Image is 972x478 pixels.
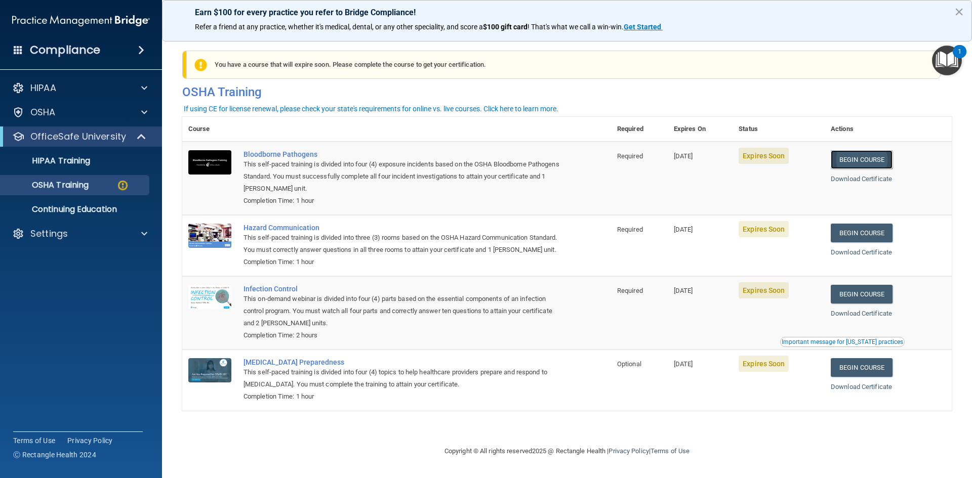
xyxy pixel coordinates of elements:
[782,339,903,345] div: Important message for [US_STATE] practices
[195,8,939,17] p: Earn $100 for every practice you refer to Bridge Compliance!
[194,59,207,71] img: exclamation-circle-solid-warning.7ed2984d.png
[12,106,147,118] a: OSHA
[244,390,560,403] div: Completion Time: 1 hour
[30,106,56,118] p: OSHA
[182,85,952,99] h4: OSHA Training
[244,366,560,390] div: This self-paced training is divided into four (4) topics to help healthcare providers prepare and...
[831,285,893,303] a: Begin Course
[244,224,560,232] a: Hazard Communication
[651,447,690,455] a: Terms of Use
[184,105,558,112] div: If using CE for license renewal, please check your state's requirements for online vs. live cours...
[958,52,961,65] div: 1
[244,329,560,341] div: Completion Time: 2 hours
[831,310,892,317] a: Download Certificate
[739,356,789,372] span: Expires Soon
[12,228,147,240] a: Settings
[611,117,668,142] th: Required
[7,156,90,166] p: HIPAA Training
[7,180,89,190] p: OSHA Training
[624,23,663,31] a: Get Started
[12,11,150,31] img: PMB logo
[13,436,55,446] a: Terms of Use
[244,158,560,195] div: This self-paced training is divided into four (4) exposure incidents based on the OSHA Bloodborne...
[780,337,905,347] button: Read this if you are a dental practitioner in the state of CA
[831,224,893,242] a: Begin Course
[624,23,661,31] strong: Get Started
[30,131,126,143] p: OfficeSafe University
[186,51,941,79] div: You have a course that will expire soon. Please complete the course to get your certification.
[30,228,68,240] p: Settings
[30,82,56,94] p: HIPAA
[831,175,892,183] a: Download Certificate
[30,43,100,57] h4: Compliance
[244,256,560,268] div: Completion Time: 1 hour
[483,23,528,31] strong: $100 gift card
[244,293,560,329] div: This on-demand webinar is divided into four (4) parts based on the essential components of an inf...
[195,23,483,31] span: Refer a friend at any practice, whether it's medical, dental, or any other speciality, and score a
[609,447,649,455] a: Privacy Policy
[244,195,560,207] div: Completion Time: 1 hour
[116,179,129,192] img: warning-circle.0cc9ac19.png
[674,287,693,294] span: [DATE]
[528,23,624,31] span: ! That's what we call a win-win.
[674,360,693,368] span: [DATE]
[244,358,560,366] a: [MEDICAL_DATA] Preparedness
[244,150,560,158] a: Bloodborne Pathogens
[617,360,641,368] span: Optional
[831,383,892,390] a: Download Certificate
[244,285,560,293] a: Infection Control
[733,117,825,142] th: Status
[67,436,113,446] a: Privacy Policy
[831,358,893,377] a: Begin Course
[12,82,147,94] a: HIPAA
[932,46,962,75] button: Open Resource Center, 1 new notification
[617,287,643,294] span: Required
[739,148,789,164] span: Expires Soon
[182,117,237,142] th: Course
[617,226,643,233] span: Required
[674,152,693,160] span: [DATE]
[12,131,147,143] a: OfficeSafe University
[13,450,96,460] span: Ⓒ Rectangle Health 2024
[182,104,560,114] button: If using CE for license renewal, please check your state's requirements for online vs. live cours...
[617,152,643,160] span: Required
[382,435,752,467] div: Copyright © All rights reserved 2025 @ Rectangle Health | |
[825,117,952,142] th: Actions
[7,204,145,214] p: Continuing Education
[831,150,893,169] a: Begin Course
[739,282,789,298] span: Expires Soon
[831,248,892,256] a: Download Certificate
[668,117,733,142] th: Expires On
[674,226,693,233] span: [DATE]
[244,232,560,256] div: This self-paced training is divided into three (3) rooms based on the OSHA Hazard Communication S...
[739,221,789,237] span: Expires Soon
[954,4,964,20] button: Close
